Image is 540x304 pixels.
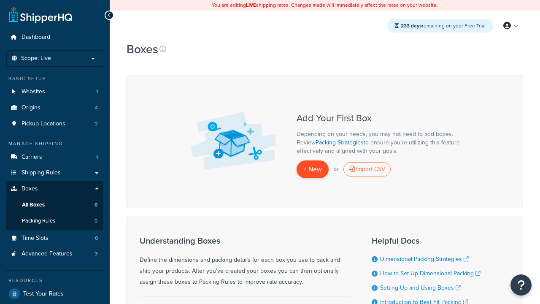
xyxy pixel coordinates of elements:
a: Origins 4 [6,100,103,116]
a: Shipping Rules [6,165,103,181]
a: Advanced Features 3 [6,246,103,262]
li: Origins [6,100,103,116]
a: + New [297,160,329,178]
span: 1 [96,154,98,161]
a: How to Set Up Dimensional Packing [380,269,481,278]
a: Websites 1 [6,84,103,100]
li: Boxes [6,181,103,229]
span: Packing Rules [22,217,55,225]
div: Resources [6,277,103,284]
a: Pickup Locations 2 [6,116,103,132]
b: LIVE [246,1,256,9]
a: Boxes [6,181,103,197]
span: 0 [95,235,98,242]
div: Import CSV [343,162,391,176]
a: Test Your Rates [6,286,103,301]
li: Pickup Locations [6,116,103,132]
h1: Boxes [127,41,158,57]
a: Dashboard [6,30,103,45]
li: Time Slots [6,231,103,246]
h3: Understanding Boxes [140,236,351,245]
span: 0 [94,217,97,225]
span: 1 [96,88,98,95]
span: Boxes [22,185,38,193]
span: Time Slots [22,235,49,242]
p: Depending on your needs, you may not need to add boxes. Review to ensure you're utilizing this fe... [297,130,465,155]
a: Setting Up and Using Boxes [380,283,461,292]
span: Pickup Locations [22,120,65,128]
strong: 233 days [401,22,422,30]
span: Scope: Live [21,55,51,62]
span: Websites [22,88,45,95]
span: Carriers [22,154,42,161]
li: Advanced Features [6,246,103,262]
a: Dimensional Packing Strategies [380,255,469,263]
button: Open Resource Center [510,274,532,296]
li: Packing Rules [6,213,103,229]
h3: Helpful Docs [372,236,504,245]
span: Advanced Features [22,250,73,258]
span: + New [303,164,322,174]
span: 0 [94,201,97,209]
span: All Boxes [22,201,45,209]
div: Basic Setup [6,75,103,82]
a: Time Slots 0 [6,231,103,246]
span: 2 [95,120,98,128]
a: ShipperHQ Home [9,6,72,23]
li: Websites [6,84,103,100]
div: Define the dimensions and packing details for each box you use to pack and ship your products. Af... [140,236,351,288]
span: Test Your Rates [23,290,64,298]
a: Packing Rules 0 [6,213,103,229]
span: Origins [22,104,40,111]
a: Carriers 1 [6,149,103,165]
li: Carriers [6,149,103,165]
a: Packing Strategies [316,138,364,147]
p: or [334,163,338,175]
span: Dashboard [22,34,50,41]
h3: Add Your First Box [297,113,465,123]
li: All Boxes [6,197,103,213]
div: remaining on your Free Trial [387,19,493,33]
span: 3 [95,250,98,258]
span: 4 [95,104,98,111]
span: Shipping Rules [22,169,61,176]
div: Manage Shipping [6,140,103,147]
a: All Boxes 0 [6,197,103,213]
